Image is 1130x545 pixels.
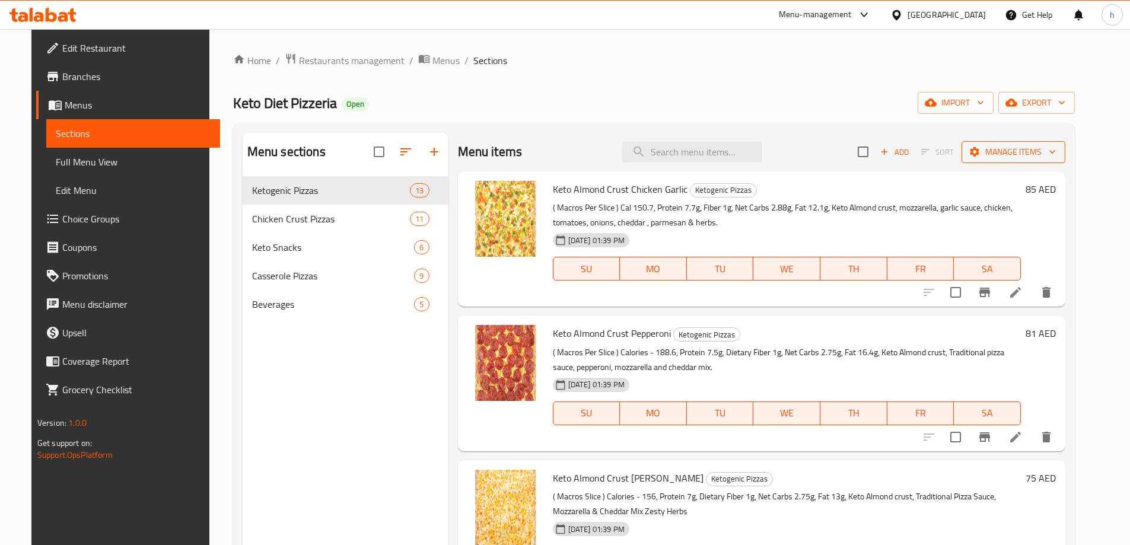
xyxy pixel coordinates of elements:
div: Ketogenic Pizzas [673,327,740,342]
button: SA [954,401,1021,425]
a: Grocery Checklist [36,375,220,404]
span: Select to update [943,425,968,450]
a: Edit menu item [1008,285,1023,299]
span: Menus [432,53,460,68]
div: items [414,240,429,254]
span: Edit Restaurant [62,41,211,55]
span: Select all sections [367,139,391,164]
a: Menus [418,53,460,68]
span: Keto Almond Crust Pepperoni [553,324,671,342]
div: items [410,212,429,226]
a: Coverage Report [36,347,220,375]
h6: 75 AED [1026,470,1056,486]
span: SA [959,260,1016,278]
h2: Menu items [458,143,523,161]
span: export [1008,95,1065,110]
button: WE [753,401,820,425]
input: search [622,142,762,162]
button: MO [620,401,687,425]
button: delete [1032,423,1061,451]
button: FR [887,257,954,281]
span: 11 [410,213,428,225]
span: Keto Diet Pizzeria [233,90,337,116]
div: items [414,269,429,283]
span: [DATE] 01:39 PM [564,379,629,390]
a: Menu disclaimer [36,290,220,318]
span: TH [825,404,883,422]
span: 9 [415,270,428,282]
div: Casserole Pizzas9 [243,262,448,290]
a: Sections [46,119,220,148]
span: Casserole Pizzas [252,269,415,283]
div: Ketogenic Pizzas [706,472,773,486]
button: delete [1032,278,1061,307]
span: import [927,95,984,110]
span: Restaurants management [299,53,405,68]
span: Open [342,99,369,109]
span: 1.0.0 [68,415,87,431]
span: Ketogenic Pizzas [674,328,740,342]
nav: breadcrumb [233,53,1075,68]
a: Choice Groups [36,205,220,233]
a: Support.OpsPlatform [37,447,113,463]
span: Select section first [913,143,962,161]
span: Coupons [62,240,211,254]
div: Ketogenic Pizzas [252,183,410,197]
a: Full Menu View [46,148,220,176]
span: 13 [410,185,428,196]
span: Upsell [62,326,211,340]
div: Menu-management [779,8,852,22]
div: Beverages5 [243,290,448,318]
span: WE [758,260,816,278]
span: Keto Almond Crust [PERSON_NAME] [553,469,704,487]
div: Chicken Crust Pizzas11 [243,205,448,233]
button: TU [687,401,754,425]
span: FR [892,404,950,422]
span: Sections [473,53,507,68]
span: [DATE] 01:39 PM [564,235,629,246]
button: SU [553,257,620,281]
div: Keto Snacks6 [243,233,448,262]
span: Coverage Report [62,354,211,368]
button: TH [820,257,887,281]
button: SU [553,401,620,425]
button: TH [820,401,887,425]
span: FR [892,260,950,278]
button: SA [954,257,1021,281]
div: items [414,297,429,311]
img: Keto Almond Crust Pepperoni [467,325,543,401]
span: Branches [62,69,211,84]
button: Add section [420,138,448,166]
button: Add [876,143,913,161]
div: Ketogenic Pizzas [690,183,757,197]
a: Home [233,53,271,68]
a: Menus [36,91,220,119]
span: Keto Almond Crust Chicken Garlic [553,180,687,198]
span: Menu disclaimer [62,297,211,311]
span: Beverages [252,297,415,311]
span: [DATE] 01:39 PM [564,524,629,535]
span: Edit Menu [56,183,211,197]
a: Coupons [36,233,220,262]
span: Choice Groups [62,212,211,226]
button: Branch-specific-item [970,423,999,451]
span: MO [625,404,682,422]
a: Edit menu item [1008,430,1023,444]
a: Restaurants management [285,53,405,68]
nav: Menu sections [243,171,448,323]
span: Get support on: [37,435,92,451]
span: 5 [415,299,428,310]
span: Sort sections [391,138,420,166]
button: Manage items [962,141,1065,163]
button: import [918,92,994,114]
span: Full Menu View [56,155,211,169]
div: Ketogenic Pizzas13 [243,176,448,205]
div: items [410,183,429,197]
span: Chicken Crust Pizzas [252,212,410,226]
h2: Menu sections [247,143,326,161]
a: Edit Menu [46,176,220,205]
a: Branches [36,62,220,91]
